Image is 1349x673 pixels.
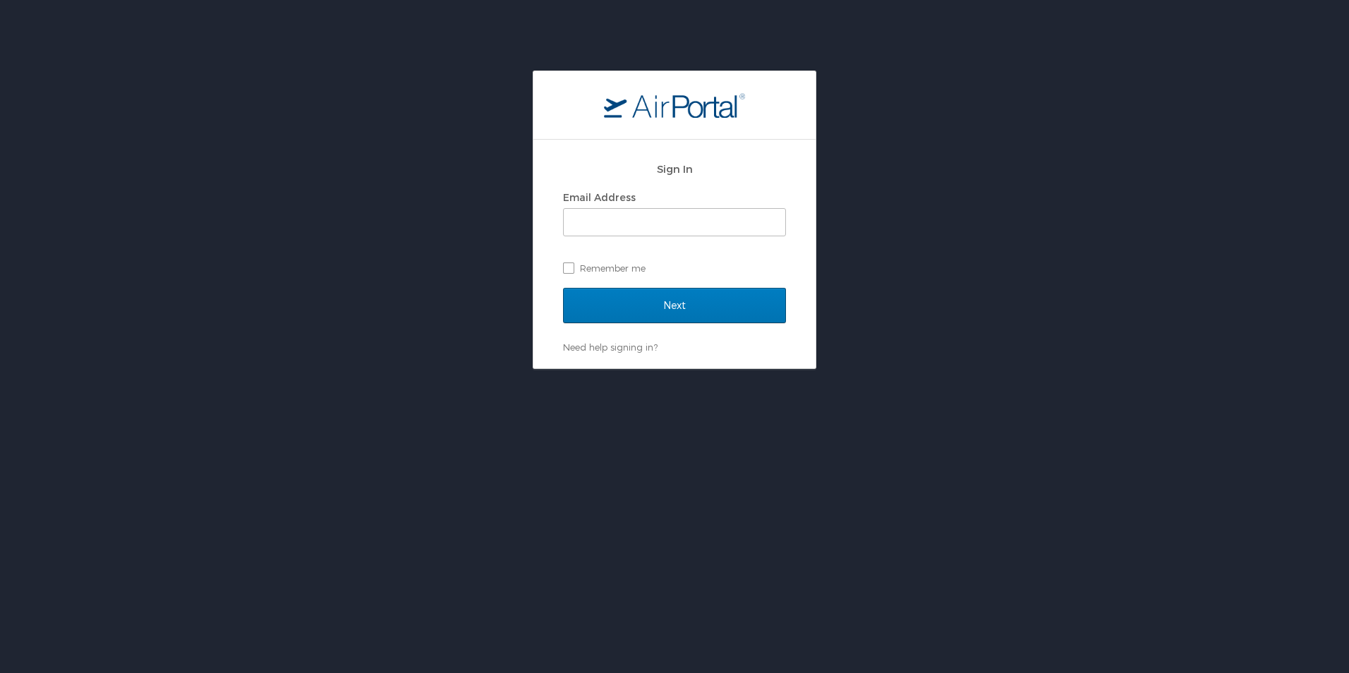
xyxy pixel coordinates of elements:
label: Remember me [563,257,786,279]
label: Email Address [563,191,636,203]
a: Need help signing in? [563,341,658,353]
h2: Sign In [563,161,786,177]
img: logo [604,92,745,118]
input: Next [563,288,786,323]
